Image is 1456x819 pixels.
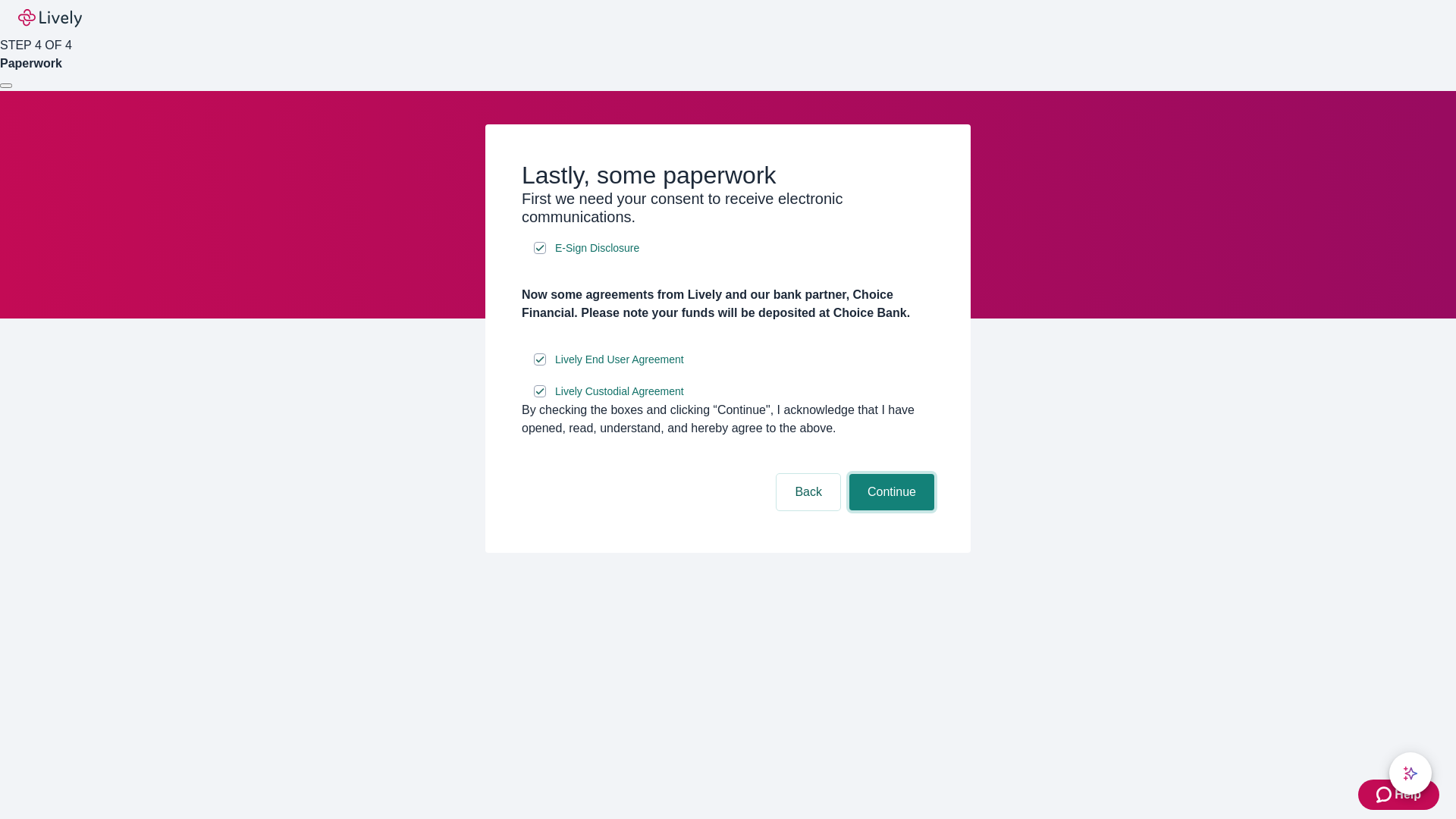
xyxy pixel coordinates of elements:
[552,239,642,258] a: e-sign disclosure document
[1403,766,1418,781] svg: Lively AI Assistant
[18,9,82,27] img: Lively
[522,286,934,322] h4: Now some agreements from Lively and our bank partner, Choice Financial. Please note your funds wi...
[555,384,684,400] span: Lively Custodial Agreement
[555,240,639,256] span: E-Sign Disclosure
[849,474,934,510] button: Continue
[522,190,934,226] h3: First we need your consent to receive electronic communications.
[552,350,687,369] a: e-sign disclosure document
[555,352,684,368] span: Lively End User Agreement
[1389,752,1432,795] button: chat
[777,474,840,510] button: Back
[1376,786,1395,804] svg: Zendesk support icon
[522,401,934,438] div: By checking the boxes and clicking “Continue", I acknowledge that I have opened, read, understand...
[1358,780,1439,810] button: Zendesk support iconHelp
[522,161,934,190] h2: Lastly, some paperwork
[1395,786,1421,804] span: Help
[552,382,687,401] a: e-sign disclosure document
